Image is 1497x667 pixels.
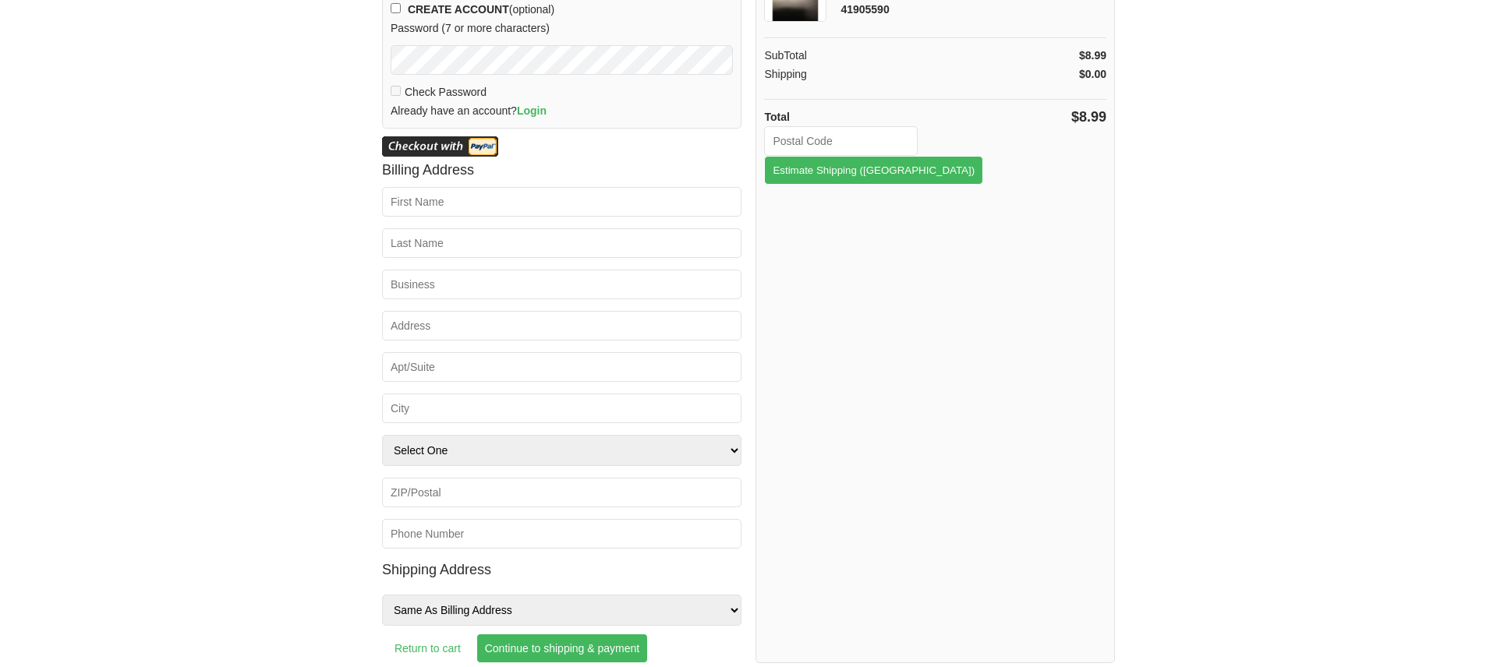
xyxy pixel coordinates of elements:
[764,65,807,83] div: Shipping
[841,3,889,16] span: 41905590
[382,556,741,583] h3: Shipping address
[382,187,741,217] input: First Name
[382,630,473,667] a: Return to cart
[517,104,547,117] a: Login
[382,136,498,157] img: PayPal Express Checkout
[382,270,741,299] input: Business
[382,352,741,382] input: Apt/Suite
[382,311,741,341] input: Address
[764,126,918,156] input: Postal Code
[764,46,806,65] div: SubTotal
[764,108,789,126] div: Total
[382,393,741,423] input: City
[382,228,741,258] input: Last Name
[382,157,741,183] h3: Billing address
[382,478,741,507] input: ZIP/Postal
[1079,65,1106,83] div: $0.00
[764,156,983,185] button: Estimate Shipping ([GEOGRAPHIC_DATA])
[382,519,741,549] input: Phone Number
[1079,46,1106,65] div: $8.99
[476,633,648,663] input: Continue to shipping & payment
[1071,108,1106,126] div: $8.99
[408,3,509,16] b: CREATE ACCOUNT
